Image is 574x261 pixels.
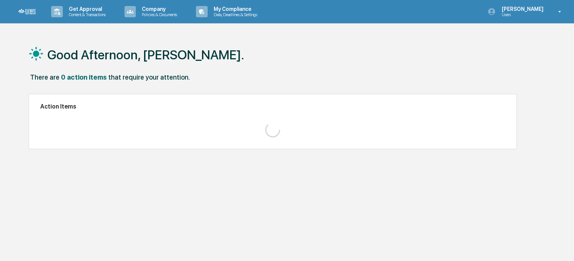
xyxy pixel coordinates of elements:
[208,6,261,12] p: My Compliance
[496,6,547,12] p: [PERSON_NAME]
[136,6,181,12] p: Company
[108,73,190,81] div: that require your attention.
[18,9,36,14] img: logo
[40,103,505,110] h2: Action Items
[47,47,244,62] h1: Good Afternoon, [PERSON_NAME].
[61,73,107,81] div: 0 action items
[208,12,261,17] p: Data, Deadlines & Settings
[136,12,181,17] p: Policies & Documents
[30,73,59,81] div: There are
[496,12,547,17] p: Users
[63,12,109,17] p: Content & Transactions
[63,6,109,12] p: Get Approval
